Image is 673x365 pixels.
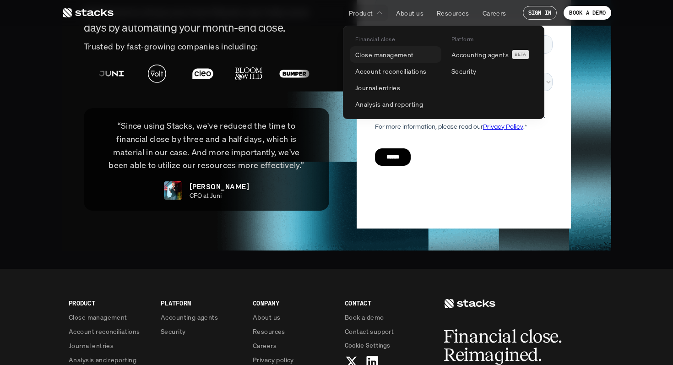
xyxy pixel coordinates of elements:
p: BOOK A DEMO [569,10,606,16]
p: CONTACT [345,298,426,308]
p: Careers [253,341,277,350]
a: Accounting agents [161,312,242,322]
p: Analysis and reporting [69,355,136,365]
a: SIGN IN [523,6,557,20]
p: Journal entries [355,83,400,93]
a: Security [161,327,242,336]
a: Resources [431,5,475,21]
a: Close management [350,46,441,63]
a: Accounting agentsBETA [446,46,537,63]
p: Security [451,66,476,76]
p: Privacy policy [253,355,294,365]
p: Platform [451,36,474,43]
h2: BETA [515,52,526,57]
a: About us [253,312,334,322]
a: Careers [477,5,512,21]
p: SIGN IN [528,10,552,16]
a: Journal entries [69,341,150,350]
p: COMPANY [253,298,334,308]
a: Journal entries [350,79,441,96]
a: Analysis and reporting [69,355,150,365]
p: PLATFORM [161,298,242,308]
span: Cookie Settings [345,341,390,350]
a: Privacy Policy [108,174,148,181]
p: PRODUCT [69,298,150,308]
p: Financial close [355,36,395,43]
p: Trusted by fast-growing companies including: [84,40,329,53]
a: About us [391,5,429,21]
p: Analysis and reporting [355,99,423,109]
p: Security [161,327,185,336]
button: Cookie Trigger [345,341,390,350]
p: Resources [437,8,469,18]
p: Close management [69,312,127,322]
p: Book a demo [345,312,384,322]
p: Close management [355,50,414,60]
h2: Financial close. Reimagined. [444,327,581,364]
a: Book a demo [345,312,426,322]
a: Careers [253,341,334,350]
a: Analysis and reporting [350,96,441,112]
p: CFO at Juni [190,192,222,200]
p: Accounting agents [161,312,218,322]
p: Account reconciliations [69,327,140,336]
p: Account reconciliations [355,66,427,76]
p: “Since using Stacks, we've reduced the time to financial close by three and a half days, which is... [98,119,315,172]
p: [PERSON_NAME] [190,181,249,192]
p: Careers [483,8,506,18]
p: About us [396,8,423,18]
a: Resources [253,327,334,336]
p: Journal entries [69,341,114,350]
a: Privacy policy [253,355,334,365]
a: Security [446,63,537,79]
p: Accounting agents [451,50,509,60]
a: Account reconciliations [69,327,150,336]
a: Close management [69,312,150,322]
p: Resources [253,327,285,336]
a: Account reconciliations [350,63,441,79]
p: About us [253,312,280,322]
a: Contact support [345,327,426,336]
a: BOOK A DEMO [564,6,611,20]
p: Contact support [345,327,394,336]
p: Product [349,8,373,18]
